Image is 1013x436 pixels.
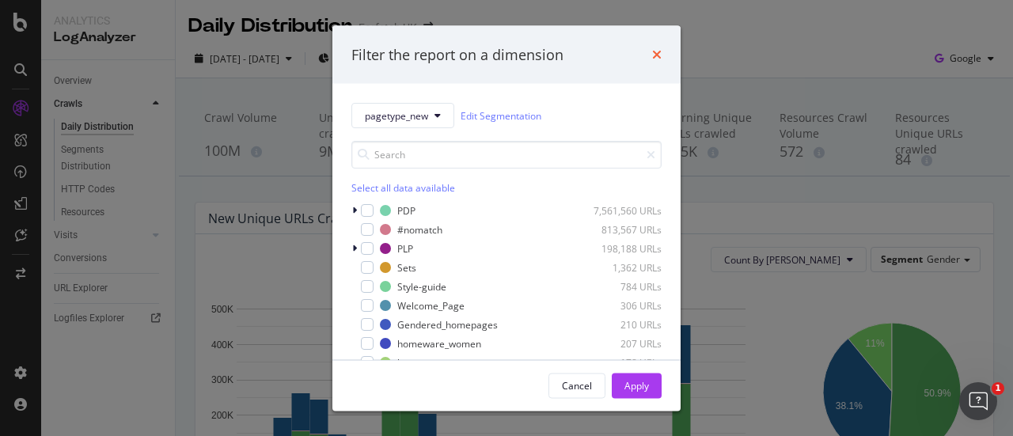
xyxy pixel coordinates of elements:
div: Welcome_Page [397,298,465,312]
div: Apply [624,378,649,392]
div: Filter the report on a dimension [351,44,563,65]
button: Cancel [548,373,605,398]
div: 210 URLs [584,317,662,331]
div: PLP [397,241,413,255]
div: 207 URLs [584,336,662,350]
div: 1,362 URLs [584,260,662,274]
div: homeware_women [397,336,481,350]
div: times [652,44,662,65]
div: Style-guide [397,279,446,293]
span: pagetype_new [365,108,428,122]
div: 198,188 URLs [584,241,662,255]
button: Apply [612,373,662,398]
div: modal [332,25,681,411]
a: Edit Segmentation [461,107,541,123]
div: Select all data available [351,181,662,195]
div: 178 URLs [584,355,662,369]
div: homeware_men [397,355,469,369]
div: Cancel [562,378,592,392]
span: 1 [992,382,1004,395]
div: 306 URLs [584,298,662,312]
div: #nomatch [397,222,442,236]
iframe: Intercom live chat [959,382,997,420]
div: Sets [397,260,416,274]
div: Gendered_homepages [397,317,498,331]
div: PDP [397,203,415,217]
button: pagetype_new [351,103,454,128]
div: 784 URLs [584,279,662,293]
input: Search [351,141,662,169]
div: 813,567 URLs [584,222,662,236]
div: 7,561,560 URLs [584,203,662,217]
